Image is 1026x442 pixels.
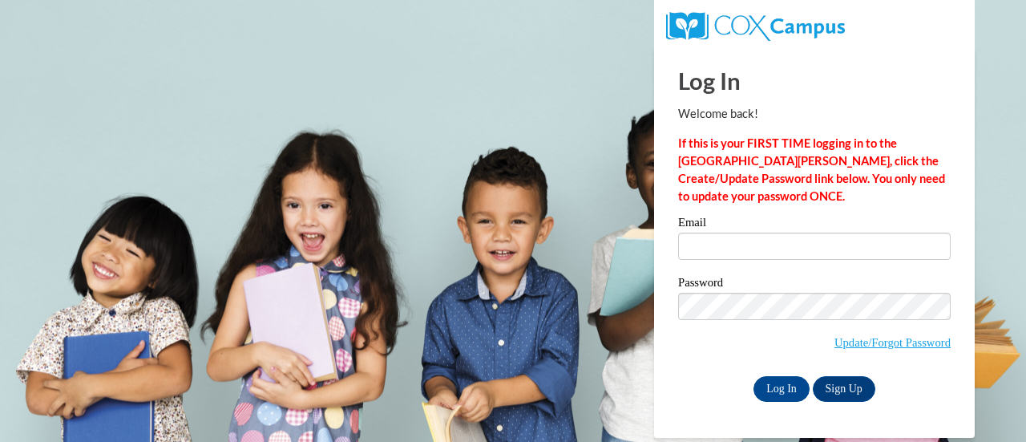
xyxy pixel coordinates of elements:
label: Email [678,217,951,233]
input: Log In [753,376,810,402]
a: Sign Up [813,376,875,402]
a: Update/Forgot Password [834,336,951,349]
img: COX Campus [666,12,845,41]
label: Password [678,277,951,293]
strong: If this is your FIRST TIME logging in to the [GEOGRAPHIC_DATA][PERSON_NAME], click the Create/Upd... [678,136,945,203]
p: Welcome back! [678,105,951,123]
h1: Log In [678,64,951,97]
a: COX Campus [666,18,845,32]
